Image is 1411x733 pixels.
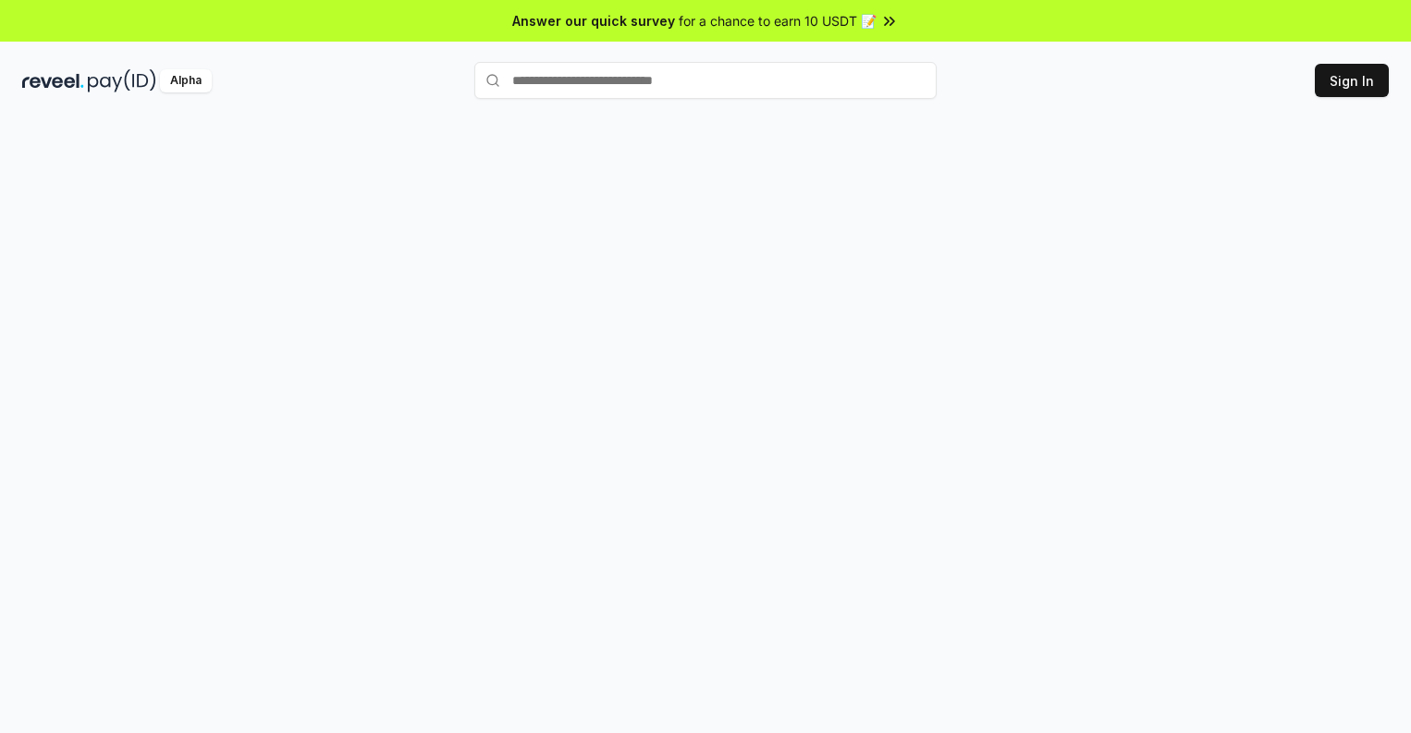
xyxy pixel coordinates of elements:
[160,69,212,92] div: Alpha
[22,69,84,92] img: reveel_dark
[679,11,877,31] span: for a chance to earn 10 USDT 📝
[1315,64,1389,97] button: Sign In
[512,11,675,31] span: Answer our quick survey
[88,69,156,92] img: pay_id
